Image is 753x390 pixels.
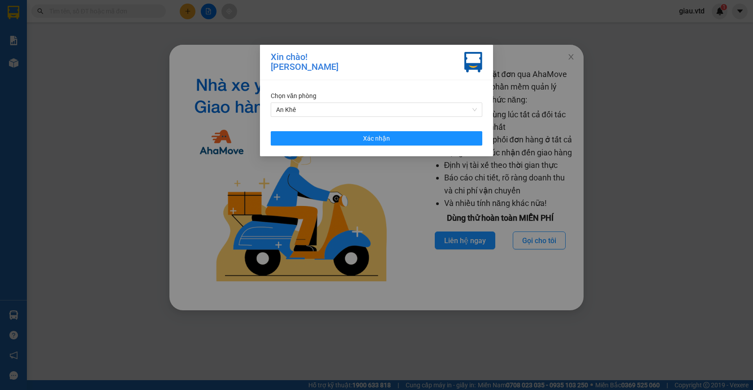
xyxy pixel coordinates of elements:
[464,52,482,73] img: vxr-icon
[271,52,338,73] div: Xin chào! [PERSON_NAME]
[271,91,482,101] div: Chọn văn phòng
[271,131,482,146] button: Xác nhận
[363,133,390,143] span: Xác nhận
[276,103,477,116] span: An Khê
